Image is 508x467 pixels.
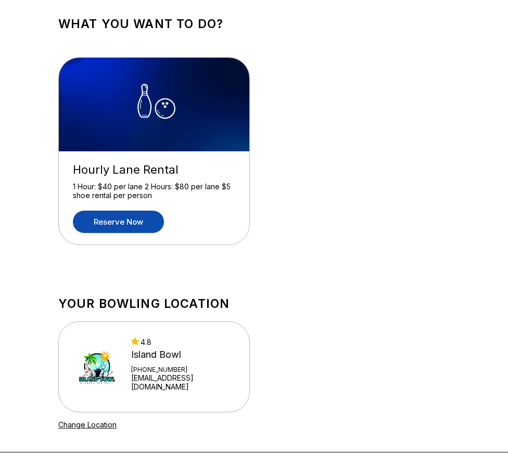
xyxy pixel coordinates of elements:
div: Island Bowl [131,349,236,360]
img: Island Bowl [72,338,122,395]
h1: What you want to do? [58,17,450,31]
a: [EMAIL_ADDRESS][DOMAIN_NAME] [131,373,236,391]
a: Reserve now [73,211,164,233]
h1: Your bowling location [58,296,450,311]
div: [PHONE_NUMBER] [131,366,236,373]
div: 4.8 [131,338,236,346]
div: 1 Hour: $40 per lane 2 Hours: $80 per lane $5 shoe rental per person [73,182,235,200]
a: Change Location [58,420,117,429]
div: Hourly Lane Rental [73,163,235,177]
img: Hourly Lane Rental [59,58,250,151]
